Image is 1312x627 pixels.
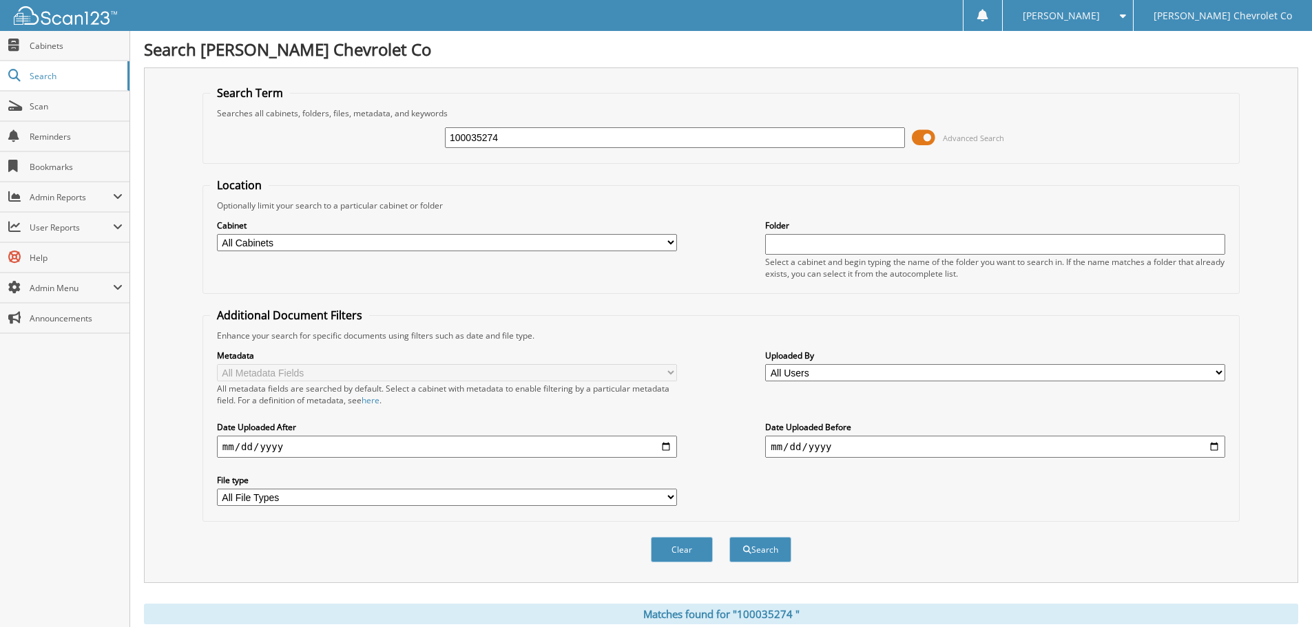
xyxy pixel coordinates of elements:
[30,70,121,82] span: Search
[943,133,1004,143] span: Advanced Search
[765,421,1225,433] label: Date Uploaded Before
[30,100,123,112] span: Scan
[765,350,1225,361] label: Uploaded By
[217,220,677,231] label: Cabinet
[210,178,269,193] legend: Location
[217,383,677,406] div: All metadata fields are searched by default. Select a cabinet with metadata to enable filtering b...
[210,308,369,323] legend: Additional Document Filters
[765,436,1225,458] input: end
[30,282,113,294] span: Admin Menu
[765,220,1225,231] label: Folder
[1154,12,1292,20] span: [PERSON_NAME] Chevrolet Co
[217,350,677,361] label: Metadata
[30,191,113,203] span: Admin Reports
[210,107,1232,119] div: Searches all cabinets, folders, files, metadata, and keywords
[30,40,123,52] span: Cabinets
[217,436,677,458] input: start
[30,131,123,142] span: Reminders
[210,200,1232,211] div: Optionally limit your search to a particular cabinet or folder
[729,537,791,562] button: Search
[1023,12,1100,20] span: [PERSON_NAME]
[210,330,1232,341] div: Enhance your search for specific documents using filters such as date and file type.
[30,222,113,233] span: User Reports
[362,394,379,406] a: here
[651,537,713,562] button: Clear
[14,6,117,25] img: scan123-logo-white.svg
[217,474,677,486] label: File type
[30,312,123,324] span: Announcements
[765,256,1225,279] div: Select a cabinet and begin typing the name of the folder you want to search in. If the name match...
[217,421,677,433] label: Date Uploaded After
[30,161,123,173] span: Bookmarks
[144,604,1298,624] div: Matches found for "100035274 "
[210,85,290,100] legend: Search Term
[144,38,1298,61] h1: Search [PERSON_NAME] Chevrolet Co
[30,252,123,264] span: Help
